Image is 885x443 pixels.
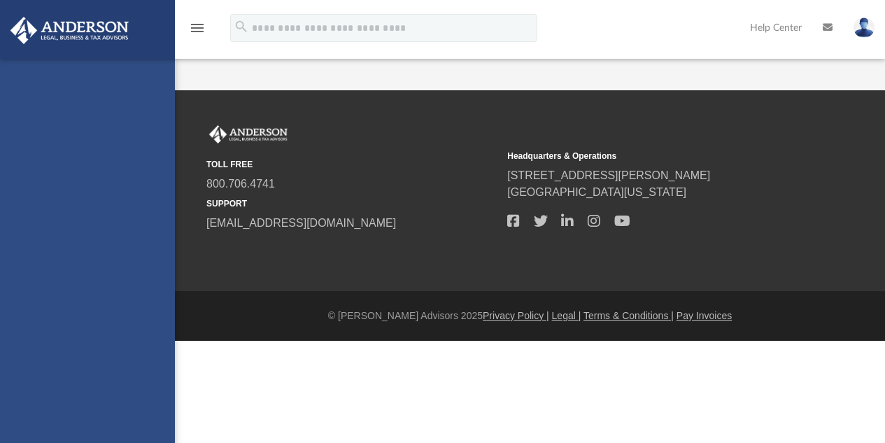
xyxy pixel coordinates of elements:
[507,186,686,198] a: [GEOGRAPHIC_DATA][US_STATE]
[6,17,133,44] img: Anderson Advisors Platinum Portal
[189,27,206,36] a: menu
[583,310,674,321] a: Terms & Conditions |
[677,310,732,321] a: Pay Invoices
[552,310,581,321] a: Legal |
[234,19,249,34] i: search
[507,150,798,162] small: Headquarters & Operations
[189,20,206,36] i: menu
[206,158,497,171] small: TOLL FREE
[175,309,885,323] div: © [PERSON_NAME] Advisors 2025
[206,197,497,210] small: SUPPORT
[206,217,396,229] a: [EMAIL_ADDRESS][DOMAIN_NAME]
[206,178,275,190] a: 800.706.4741
[507,169,710,181] a: [STREET_ADDRESS][PERSON_NAME]
[854,17,875,38] img: User Pic
[483,310,549,321] a: Privacy Policy |
[206,125,290,143] img: Anderson Advisors Platinum Portal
